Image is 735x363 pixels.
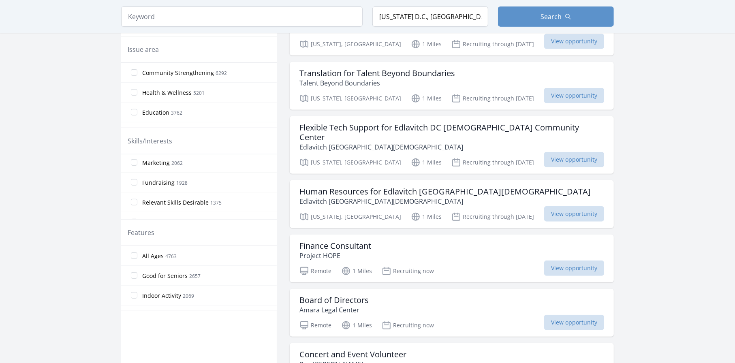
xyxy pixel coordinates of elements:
[142,89,192,97] span: Health & Wellness
[541,12,562,21] span: Search
[183,293,194,299] span: 2069
[299,305,369,315] p: Amara Legal Center
[128,45,159,54] legend: Issue area
[544,34,604,49] span: View opportunity
[341,320,372,330] p: 1 Miles
[290,180,614,228] a: Human Resources for Edlavitch [GEOGRAPHIC_DATA][DEMOGRAPHIC_DATA] Edlavitch [GEOGRAPHIC_DATA][DEM...
[411,212,442,222] p: 1 Miles
[131,272,137,279] input: Good for Seniors 2657
[290,235,614,282] a: Finance Consultant Project HOPE Remote 1 Miles Recruiting now View opportunity
[544,88,604,103] span: View opportunity
[142,218,201,226] span: Community Outreach
[290,116,614,174] a: Flexible Tech Support for Edlavitch DC [DEMOGRAPHIC_DATA] Community Center Edlavitch [GEOGRAPHIC_...
[131,219,137,225] input: Community Outreach 1370
[544,152,604,167] span: View opportunity
[171,109,182,116] span: 3762
[299,295,369,305] h3: Board of Directors
[142,272,188,280] span: Good for Seniors
[411,39,442,49] p: 1 Miles
[176,179,188,186] span: 1928
[299,241,371,251] h3: Finance Consultant
[128,228,154,237] legend: Features
[299,266,331,276] p: Remote
[451,39,534,49] p: Recruiting through [DATE]
[131,69,137,76] input: Community Strengthening 6292
[299,187,591,196] h3: Human Resources for Edlavitch [GEOGRAPHIC_DATA][DEMOGRAPHIC_DATA]
[411,94,442,103] p: 1 Miles
[382,266,434,276] p: Recruiting now
[128,136,172,146] legend: Skills/Interests
[142,292,181,300] span: Indoor Activity
[451,212,534,222] p: Recruiting through [DATE]
[131,292,137,299] input: Indoor Activity 2069
[544,261,604,276] span: View opportunity
[451,158,534,167] p: Recruiting through [DATE]
[299,350,406,359] h3: Concert and Event Volunteer
[372,6,488,27] input: Location
[411,158,442,167] p: 1 Miles
[299,142,604,152] p: Edlavitch [GEOGRAPHIC_DATA][DEMOGRAPHIC_DATA]
[544,315,604,330] span: View opportunity
[131,252,137,259] input: All Ages 4763
[382,320,434,330] p: Recruiting now
[341,266,372,276] p: 1 Miles
[299,320,331,330] p: Remote
[121,6,363,27] input: Keyword
[299,158,401,167] p: [US_STATE], [GEOGRAPHIC_DATA]
[299,68,455,78] h3: Translation for Talent Beyond Boundaries
[299,39,401,49] p: [US_STATE], [GEOGRAPHIC_DATA]
[189,273,201,280] span: 2657
[131,159,137,166] input: Marketing 2062
[142,109,169,117] span: Education
[193,90,205,96] span: 5201
[142,199,209,207] span: Relevant Skills Desirable
[171,160,183,167] span: 2062
[142,159,170,167] span: Marketing
[142,69,214,77] span: Community Strengthening
[142,179,175,187] span: Fundraising
[131,199,137,205] input: Relevant Skills Desirable 1375
[210,199,222,206] span: 1375
[544,206,604,222] span: View opportunity
[142,252,164,260] span: All Ages
[299,196,591,206] p: Edlavitch [GEOGRAPHIC_DATA][DEMOGRAPHIC_DATA]
[299,78,455,88] p: Talent Beyond Boundaries
[299,212,401,222] p: [US_STATE], [GEOGRAPHIC_DATA]
[216,70,227,77] span: 6292
[498,6,614,27] button: Search
[451,94,534,103] p: Recruiting through [DATE]
[290,289,614,337] a: Board of Directors Amara Legal Center Remote 1 Miles Recruiting now View opportunity
[290,62,614,110] a: Translation for Talent Beyond Boundaries Talent Beyond Boundaries [US_STATE], [GEOGRAPHIC_DATA] 1...
[165,253,177,260] span: 4763
[299,123,604,142] h3: Flexible Tech Support for Edlavitch DC [DEMOGRAPHIC_DATA] Community Center
[131,109,137,115] input: Education 3762
[299,94,401,103] p: [US_STATE], [GEOGRAPHIC_DATA]
[131,179,137,186] input: Fundraising 1928
[131,89,137,96] input: Health & Wellness 5201
[299,251,371,261] p: Project HOPE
